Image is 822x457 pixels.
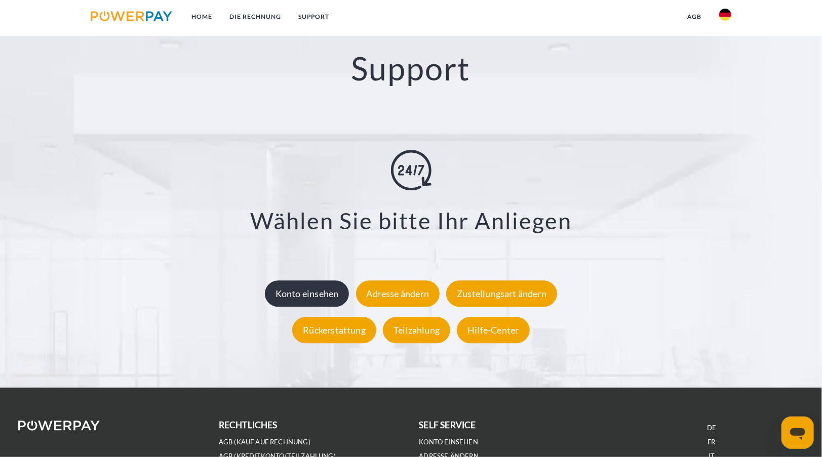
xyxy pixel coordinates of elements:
a: FR [708,438,715,446]
a: SUPPORT [290,8,338,26]
a: Konto einsehen [419,438,479,446]
a: Teilzahlung [380,324,453,336]
a: Konto einsehen [262,288,352,299]
a: DE [707,424,716,432]
h3: Wählen Sie bitte Ihr Anliegen [54,207,768,235]
img: online-shopping.svg [391,150,432,191]
div: Teilzahlung [383,317,450,343]
a: Adresse ändern [354,288,443,299]
div: Konto einsehen [265,280,349,307]
b: self service [419,420,476,430]
a: AGB (Kauf auf Rechnung) [219,438,310,446]
iframe: Schaltfläche zum Öffnen des Messaging-Fensters [781,417,814,449]
a: Rückerstattung [290,324,379,336]
a: Home [183,8,221,26]
div: Zustellungsart ändern [446,280,557,307]
a: agb [679,8,711,26]
h2: Support [41,49,781,89]
div: Rückerstattung [292,317,376,343]
a: DIE RECHNUNG [221,8,290,26]
img: logo-powerpay-white.svg [18,421,100,431]
img: de [719,9,731,21]
div: Hilfe-Center [457,317,529,343]
a: Hilfe-Center [454,324,532,336]
b: rechtliches [219,420,278,430]
div: Adresse ändern [356,280,440,307]
a: Zustellungsart ändern [444,288,560,299]
img: logo-powerpay.svg [91,11,172,21]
